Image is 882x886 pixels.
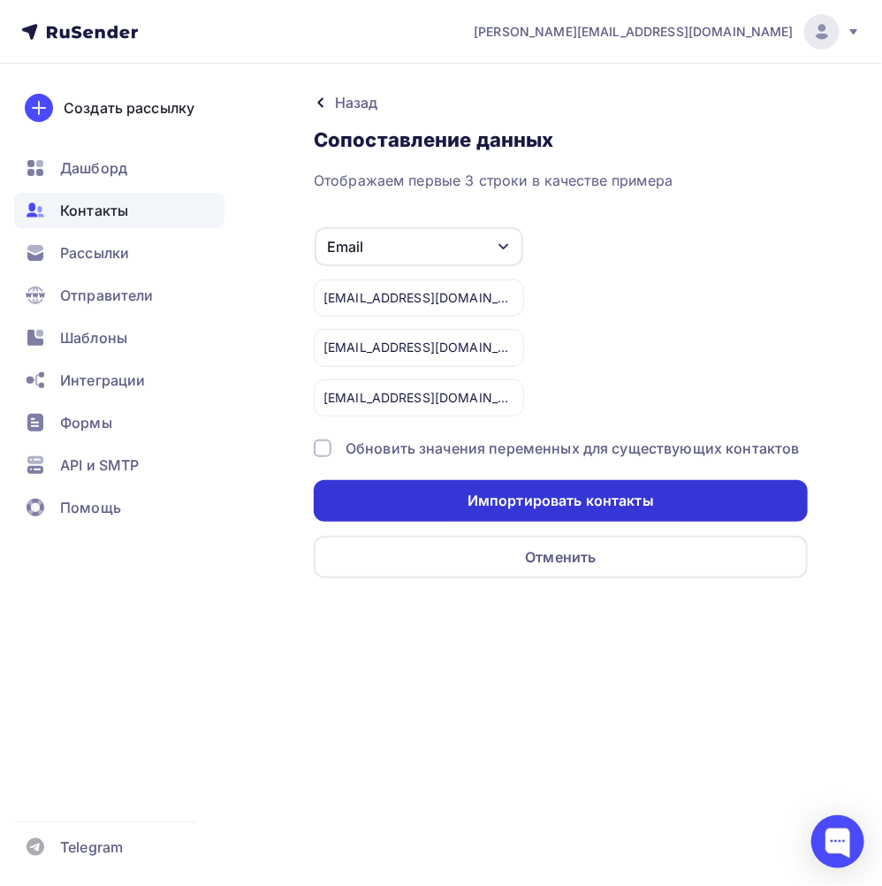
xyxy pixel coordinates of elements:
span: Интеграции [60,370,145,391]
div: [EMAIL_ADDRESS][DOMAIN_NAME] [314,329,524,366]
a: Дашборд [14,150,224,186]
span: Формы [60,412,112,433]
div: Отменить [525,546,596,568]
a: Формы [14,405,224,440]
div: Создать рассылку [64,97,194,118]
a: Отправители [14,278,224,313]
span: Telegram [60,836,123,858]
span: Рассылки [60,242,129,264]
a: Шаблоны [14,320,224,355]
div: Email [327,236,363,257]
div: Отображаем первые 3 строки в качестве примера [314,170,808,191]
span: Дашборд [60,157,127,179]
div: [EMAIL_ADDRESS][DOMAIN_NAME] [314,379,524,416]
a: Контакты [14,193,224,228]
span: Шаблоны [60,327,127,348]
h3: Сопоставление данных [314,127,808,152]
button: Email [314,226,524,267]
span: Контакты [60,200,128,221]
div: Импортировать контакты [468,491,654,511]
div: Обновить значения переменных для существующих контактов [346,438,800,459]
div: Назад [335,92,378,113]
a: [PERSON_NAME][EMAIL_ADDRESS][DOMAIN_NAME] [474,14,861,50]
span: Помощь [60,497,121,518]
span: API и SMTP [60,454,139,476]
div: [EMAIL_ADDRESS][DOMAIN_NAME] [314,279,524,317]
a: Рассылки [14,235,224,271]
span: [PERSON_NAME][EMAIL_ADDRESS][DOMAIN_NAME] [474,23,794,41]
span: Отправители [60,285,154,306]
